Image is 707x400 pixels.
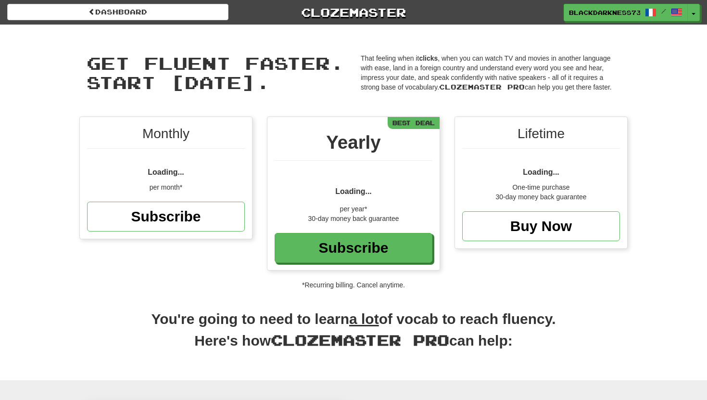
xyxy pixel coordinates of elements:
div: per year* [275,204,432,214]
div: per month* [87,182,245,192]
div: Lifetime [462,124,620,149]
a: Clozemaster [243,4,464,21]
u: a lot [349,311,379,327]
strong: clicks [419,54,438,62]
span: Loading... [523,168,559,176]
div: Monthly [87,124,245,149]
a: Dashboard [7,4,228,20]
span: Get fluent faster. Start [DATE]. [87,52,344,92]
span: Loading... [148,168,184,176]
span: Loading... [335,187,372,195]
span: Clozemaster Pro [271,331,449,348]
a: Buy Now [462,211,620,241]
h2: You're going to need to learn of vocab to reach fluency. Here's how can help: [79,309,628,361]
span: / [661,8,666,14]
div: 30-day money back guarantee [275,214,432,223]
span: Clozemaster Pro [439,83,525,91]
a: Subscribe [275,233,432,263]
span: BlackDarkness7388 [569,8,640,17]
div: Yearly [275,129,432,161]
div: Best Deal [388,117,440,129]
div: 30-day money back guarantee [462,192,620,202]
p: That feeling when it , when you can watch TV and movies in another language with ease, land in a ... [361,53,620,92]
a: BlackDarkness7388 / [564,4,688,21]
div: One-time purchase [462,182,620,192]
a: Subscribe [87,202,245,232]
